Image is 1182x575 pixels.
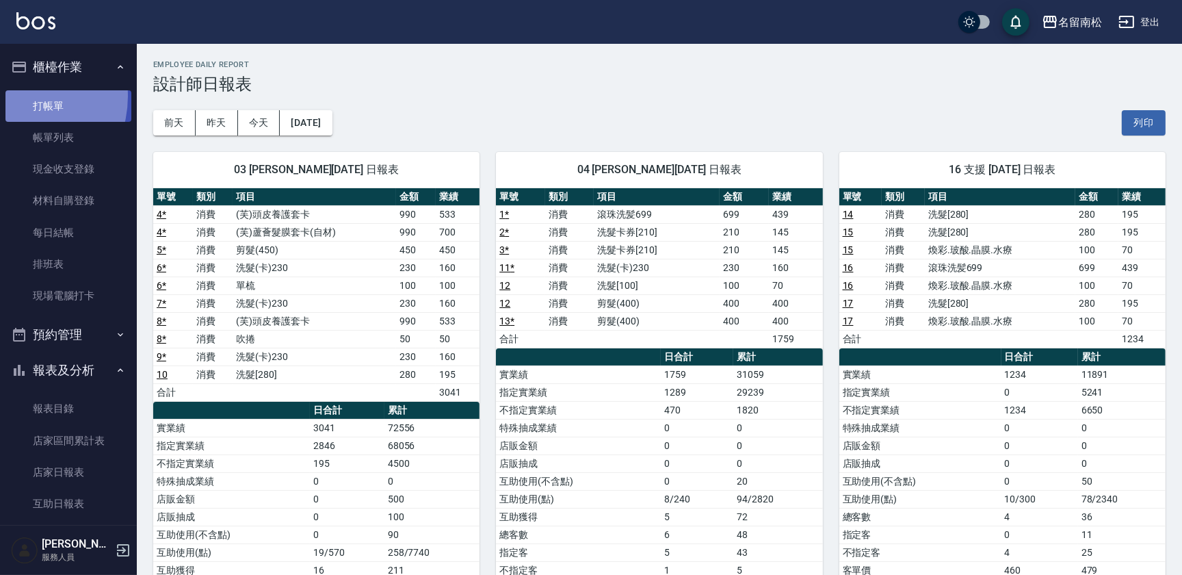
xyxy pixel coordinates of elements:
td: 230 [396,294,436,312]
td: 11 [1078,526,1166,544]
td: 消費 [193,348,233,366]
td: 消費 [882,277,925,294]
td: 消費 [193,312,233,330]
td: 煥彩.玻酸.晶膜.水療 [925,241,1075,259]
td: 互助使用(不含點) [153,526,310,544]
td: 0 [661,472,733,490]
td: 消費 [193,223,233,241]
a: 17 [843,298,854,309]
td: 0 [1078,437,1166,455]
td: 400 [720,312,768,330]
td: 1234 [1118,330,1166,348]
button: 預約管理 [5,317,131,353]
td: 258/7740 [384,544,480,561]
a: 排班表 [5,248,131,280]
td: (芙)蘆薈髮膜套卡(自材) [233,223,396,241]
td: 100 [384,508,480,526]
td: 195 [310,455,384,472]
button: 名留南松 [1036,8,1107,36]
td: 0 [310,490,384,508]
td: 消費 [545,312,594,330]
button: 今天 [238,110,280,136]
td: 160 [436,259,480,277]
td: 68056 [384,437,480,455]
td: 700 [436,223,480,241]
a: 15 [843,244,854,255]
td: 72 [733,508,822,526]
a: 12 [499,280,510,291]
td: 洗髮(卡)230 [594,259,720,277]
th: 日合計 [310,402,384,420]
td: 160 [436,294,480,312]
td: 總客數 [496,526,661,544]
td: 699 [1075,259,1118,277]
th: 項目 [594,188,720,206]
td: 145 [769,223,823,241]
td: 195 [436,366,480,383]
a: 15 [843,227,854,238]
td: 11891 [1078,366,1166,383]
th: 項目 [233,188,396,206]
td: 29239 [733,383,822,401]
td: 0 [384,472,480,490]
td: 195 [1118,294,1166,312]
td: 5 [661,544,733,561]
td: 互助使用(不含點) [839,472,1001,490]
td: 280 [396,366,436,383]
td: 剪髮(400) [594,312,720,330]
td: 230 [396,348,436,366]
a: 16 [843,280,854,291]
th: 業績 [436,188,480,206]
span: 16 支援 [DATE] 日報表 [856,163,1149,177]
span: 03 [PERSON_NAME][DATE] 日報表 [170,163,463,177]
td: 店販抽成 [153,508,310,526]
h5: [PERSON_NAME] [42,537,111,551]
td: 消費 [882,241,925,259]
td: 90 [384,526,480,544]
td: 230 [396,259,436,277]
td: 洗髮[280] [925,294,1075,312]
td: 0 [1078,419,1166,437]
td: 1234 [1001,366,1078,383]
td: 0 [310,472,384,490]
td: 消費 [193,205,233,223]
td: 439 [1118,259,1166,277]
td: 31059 [733,366,822,383]
span: 04 [PERSON_NAME][DATE] 日報表 [512,163,806,177]
td: 400 [720,294,768,312]
td: 450 [436,241,480,259]
td: 店販抽成 [496,455,661,472]
td: 160 [769,259,823,277]
td: 消費 [193,366,233,383]
td: 消費 [193,241,233,259]
th: 累計 [733,348,822,366]
td: 1759 [769,330,823,348]
td: 合計 [839,330,882,348]
td: 實業績 [153,419,310,437]
h3: 設計師日報表 [153,75,1166,94]
td: 0 [310,508,384,526]
td: 160 [436,348,480,366]
td: 消費 [882,223,925,241]
td: 指定實業績 [153,437,310,455]
td: 互助使用(不含點) [496,472,661,490]
td: 0 [733,419,822,437]
td: 指定實業績 [496,383,661,401]
td: 400 [769,312,823,330]
td: 0 [1001,419,1078,437]
td: 6 [661,526,733,544]
th: 業績 [1118,188,1166,206]
td: 48 [733,526,822,544]
table: a dense table [153,188,480,402]
td: 70 [1118,277,1166,294]
td: 210 [720,223,768,241]
td: 消費 [545,259,594,277]
td: 消費 [882,312,925,330]
td: 消費 [882,294,925,312]
button: 報表及分析 [5,353,131,388]
button: 登出 [1113,10,1166,35]
td: 1289 [661,383,733,401]
table: a dense table [839,188,1166,348]
td: 0 [1001,472,1078,490]
td: 實業績 [496,366,661,383]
